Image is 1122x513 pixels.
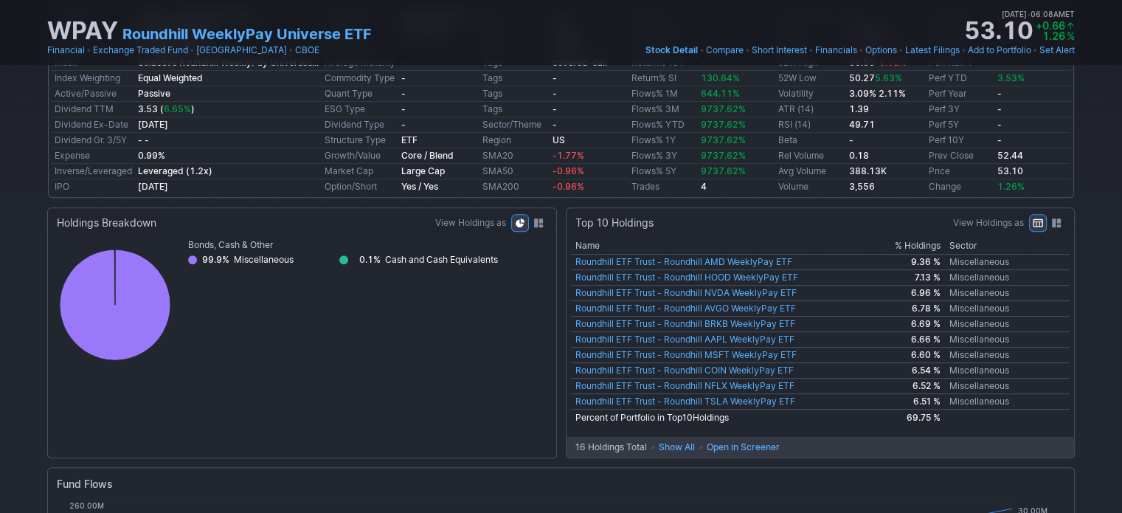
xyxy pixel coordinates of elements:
b: 52.44 [997,150,1023,161]
a: - - [138,134,149,145]
a: Set Alert [1039,43,1075,58]
small: Yes / Yes [401,181,438,192]
b: Core / Blend [401,150,454,161]
b: - [553,72,557,83]
a: 3.53 (6.65%) [138,103,195,114]
td: Volume [775,179,846,195]
b: - [401,103,406,114]
label: View Holdings as [435,216,506,230]
td: Flows% 3M [628,102,698,117]
b: - [849,134,853,145]
td: Flows% 1M [628,86,698,102]
td: SMA50 [479,164,550,179]
b: - [401,119,406,130]
a: Roundhill ETF Trust - Roundhill BRKB WeeklyPay ETF [575,318,795,329]
b: - [997,119,1002,130]
td: 6.78 % [870,301,944,317]
a: Roundhill ETF Trust - Roundhill MSFT WeeklyPay ETF [575,349,797,360]
a: Stock Detail [645,43,698,58]
span: 3.53% [997,72,1025,83]
th: Name [571,238,870,255]
td: 7.13 % [870,270,944,286]
div: Bonds, Cash & Other [188,238,544,252]
td: Miscellaneous [945,270,1070,286]
td: 6.66 % [870,332,944,348]
td: Perf 3Y [925,102,994,117]
td: Inverse/Leveraged [52,164,135,179]
b: - [401,72,406,83]
a: Open in Screener [702,438,784,456]
td: Miscellaneous [945,301,1070,317]
b: 3,556 [849,181,875,192]
span: -0.96% [553,165,584,176]
span: 1.26% [997,181,1025,192]
b: [DATE] [138,181,168,192]
td: Price [925,164,994,179]
b: - [553,119,557,130]
span: • [699,43,704,58]
td: 6.54 % [870,363,944,379]
td: Tags [479,86,550,102]
td: Region [479,133,550,148]
b: 49.71 [849,119,875,130]
b: - [997,88,1002,99]
span: • [288,43,294,58]
span: • [745,43,750,58]
div: 0.1% [353,252,385,267]
b: 1.39 [849,103,869,114]
b: - [997,134,1002,145]
td: Miscellaneous [945,255,1070,270]
a: Dividend Ex-Date [55,119,128,130]
td: Growth/Value [322,148,398,164]
a: Roundhill ETF Trust - Roundhill TSLA WeeklyPay ETF [575,396,795,407]
a: Roundhill ETF Trust - Roundhill NVDA WeeklyPay ETF [575,287,797,298]
td: 9.36 % [870,255,944,270]
td: RSI (14) [775,117,846,133]
td: 6.60 % [870,348,944,363]
span: 9737.62% [701,119,746,130]
td: Percent of Portfolio in Top 10 Holdings [571,410,870,427]
b: [DATE] [138,119,168,130]
td: Expense [52,148,135,164]
td: Flows% 3Y [628,148,698,164]
a: Roundhill ETF Trust - Roundhill HOOD WeeklyPay ETF [575,272,798,283]
td: Trades [628,179,698,195]
td: Sector/Theme [479,117,550,133]
label: View Holdings as [953,216,1024,230]
span: 9737.62% [701,165,746,176]
td: Miscellaneous [945,286,1070,301]
b: US [553,134,565,145]
td: Quant Type [322,86,398,102]
span: 6.65% [164,103,191,114]
h1: WPAY [47,19,118,43]
td: Flows% YTD [628,117,698,133]
td: SMA20 [479,148,550,164]
div: 99.9% [201,252,234,267]
a: Dividend Gr. 3/5Y [55,134,127,145]
span: • [898,43,904,58]
span: 644.11% [701,88,740,99]
b: ETF [401,134,418,145]
b: 50.27 [849,72,902,83]
b: Leveraged (1.2x) [138,165,212,176]
span: • [86,43,91,58]
span: +0.66 [1036,19,1065,32]
th: % Holdings [870,238,944,255]
b: - [997,103,1002,114]
td: Commodity Type [322,71,398,86]
b: 388.13K [849,165,887,176]
td: Return% SI [628,71,698,86]
button: Show All [654,438,699,456]
th: Sector [945,238,1070,255]
a: Options [865,43,897,58]
span: Latest Filings [905,44,960,55]
td: Miscellaneous [945,363,1070,379]
a: Latest Filings [905,43,960,58]
span: 5.63% [875,72,902,83]
b: - [553,103,557,114]
span: 9737.62% [701,150,746,161]
small: 3.09% 2.11% [849,88,906,99]
span: % [1067,30,1075,42]
td: Beta [775,133,846,148]
a: Financial [47,43,85,58]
